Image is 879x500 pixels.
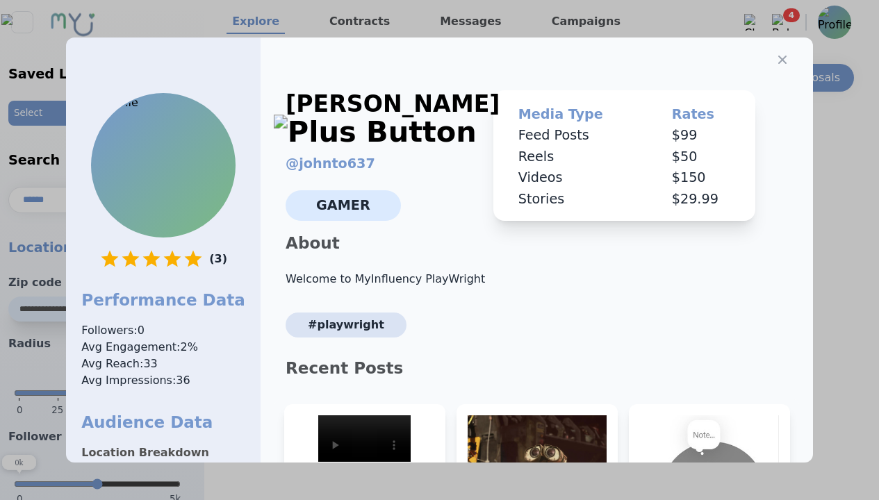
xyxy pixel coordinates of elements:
[81,372,245,389] span: Avg Impressions: 36
[499,147,652,168] td: Reels
[81,356,245,372] span: Avg Reach: 33
[92,94,234,236] img: Profile
[652,189,750,210] td: $ 29.99
[81,289,245,311] h1: Performance Data
[499,104,652,125] th: Media Type
[499,167,652,189] td: Videos
[81,444,245,461] p: Location Breakdown
[286,190,401,221] span: Gamer
[274,271,799,287] p: Welcome to MyInfluency PlayWright
[286,156,375,172] a: @johnto637
[286,312,406,337] span: #PlayWright
[652,147,750,168] td: $ 50
[274,357,799,379] p: Recent Posts
[286,90,500,146] div: [PERSON_NAME]
[81,322,245,339] span: Followers: 0
[499,189,652,210] td: Stories
[652,125,750,147] td: $ 99
[652,104,750,125] th: Rates
[81,339,245,356] span: Avg Engagement: 2 %
[652,167,750,189] td: $ 150
[81,411,245,433] h1: Audience Data
[274,232,799,254] p: About
[209,249,227,269] p: ( 3 )
[499,125,652,147] td: Feed Posts
[274,115,477,149] img: Plus Button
